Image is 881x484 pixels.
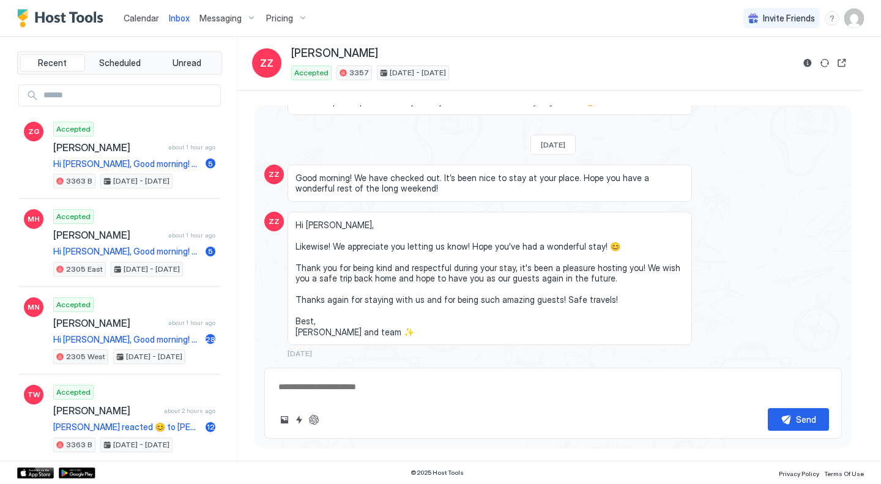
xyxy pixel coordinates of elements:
span: ZZ [260,56,273,70]
span: Terms Of Use [824,470,864,477]
span: Messaging [199,13,242,24]
a: Host Tools Logo [17,9,109,28]
span: 12 [207,422,215,431]
span: Calendar [124,13,159,23]
span: 2305 East [66,264,103,275]
span: Accepted [294,67,329,78]
span: Accepted [56,299,91,310]
span: ZZ [269,216,280,227]
a: App Store [17,467,54,478]
div: Send [796,413,816,426]
span: 3363 B [66,439,92,450]
button: Unread [154,54,219,72]
span: ZG [28,126,40,137]
button: Send [768,408,829,431]
span: about 1 hour ago [168,319,215,327]
button: ChatGPT Auto Reply [307,412,321,427]
button: Quick reply [292,412,307,427]
span: 5 [208,159,213,168]
span: Hi [PERSON_NAME], Good morning! 🌟 🌟 We hope your trip was great. Just a friendly reminder that [D... [53,334,201,345]
span: [DATE] - [DATE] [113,439,169,450]
span: Hi [PERSON_NAME], Good morning! 🌟 🌟 We hope your trip was great. Just a friendly reminder that [D... [53,158,201,169]
span: Good morning! We have checked out. It’s been nice to stay at your place. Hope you have a wonderfu... [296,173,684,194]
span: Invite Friends [763,13,815,24]
span: Accepted [56,124,91,135]
span: about 1 hour ago [168,143,215,151]
span: [DATE] - [DATE] [124,264,180,275]
span: [DATE] [541,140,565,149]
span: © 2025 Host Tools [411,469,464,477]
span: Accepted [56,387,91,398]
span: Accepted [56,211,91,222]
span: about 2 hours ago [164,407,215,415]
span: [PERSON_NAME] [53,404,159,417]
span: Unread [173,58,201,69]
span: [PERSON_NAME] [53,229,163,241]
span: 28 [206,335,215,344]
span: ZZ [269,169,280,180]
div: menu [825,11,839,26]
button: Recent [20,54,85,72]
span: 5 [208,247,213,256]
span: [PERSON_NAME] [53,141,163,154]
span: Hi [PERSON_NAME], Likewise! We appreciate you letting us know! Hope you've had a wonderful stay! ... [296,220,684,338]
button: Reservation information [800,56,815,70]
span: [DATE] [288,349,312,358]
span: [PERSON_NAME] [291,47,378,61]
button: Open reservation [835,56,849,70]
span: 3357 [349,67,369,78]
span: Hi [PERSON_NAME], Good morning! 🌟 🌟 We hope your trip was great. Just a friendly reminder that [D... [53,246,201,257]
div: tab-group [17,51,222,75]
span: Privacy Policy [779,470,819,477]
span: Scheduled [99,58,141,69]
button: Upload image [277,412,292,427]
span: [DATE] - [DATE] [126,351,182,362]
span: [PERSON_NAME] [53,317,163,329]
input: Input Field [39,85,220,106]
a: Google Play Store [59,467,95,478]
span: TW [28,389,40,400]
span: [DATE] - [DATE] [390,67,446,78]
span: Pricing [266,13,293,24]
a: Privacy Policy [779,466,819,479]
a: Calendar [124,12,159,24]
span: [PERSON_NAME] reacted 😊 to [PERSON_NAME]’s message "You’re welcome :) Feel free to reach us if yo... [53,422,201,433]
span: MH [28,214,40,225]
span: 2305 West [66,351,105,362]
span: Recent [38,58,67,69]
span: about 1 hour ago [168,231,215,239]
span: Inbox [169,13,190,23]
a: Terms Of Use [824,466,864,479]
a: Inbox [169,12,190,24]
span: [DATE] - [DATE] [113,176,169,187]
button: Sync reservation [817,56,832,70]
button: Scheduled [87,54,152,72]
span: MN [28,302,40,313]
span: 3363 B [66,176,92,187]
div: User profile [844,9,864,28]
